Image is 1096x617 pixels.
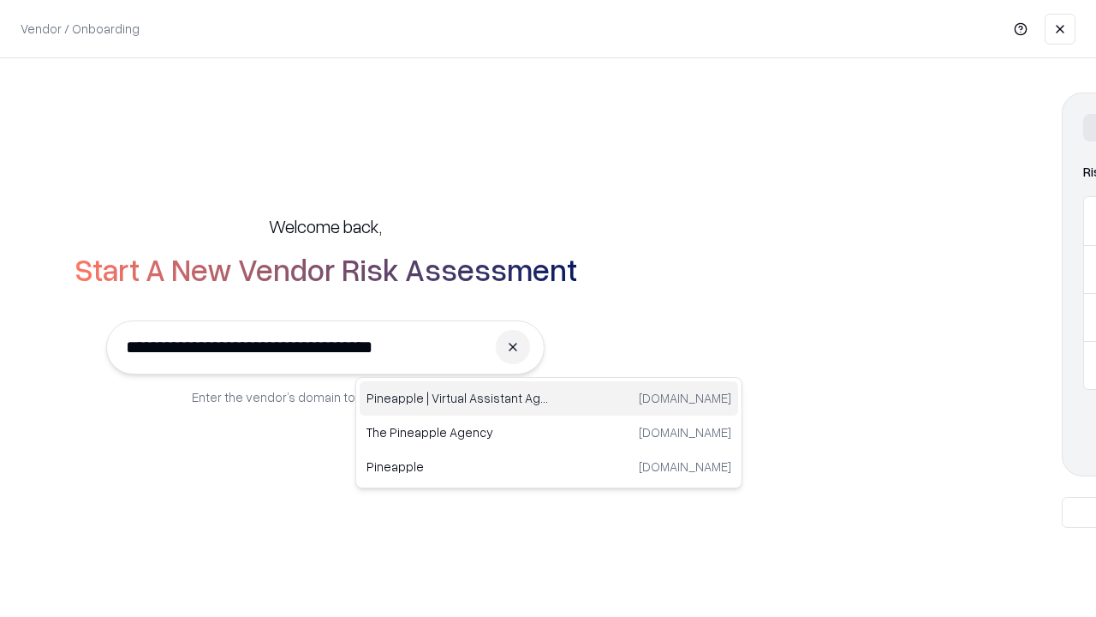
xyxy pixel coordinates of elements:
p: Vendor / Onboarding [21,20,140,38]
p: Enter the vendor’s domain to begin onboarding [192,388,459,406]
h5: Welcome back, [269,214,382,238]
p: Pineapple | Virtual Assistant Agency [366,389,549,407]
h2: Start A New Vendor Risk Assessment [74,252,577,286]
p: [DOMAIN_NAME] [639,458,731,476]
p: [DOMAIN_NAME] [639,423,731,441]
p: [DOMAIN_NAME] [639,389,731,407]
p: Pineapple [366,458,549,476]
div: Suggestions [355,377,742,488]
p: The Pineapple Agency [366,423,549,441]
